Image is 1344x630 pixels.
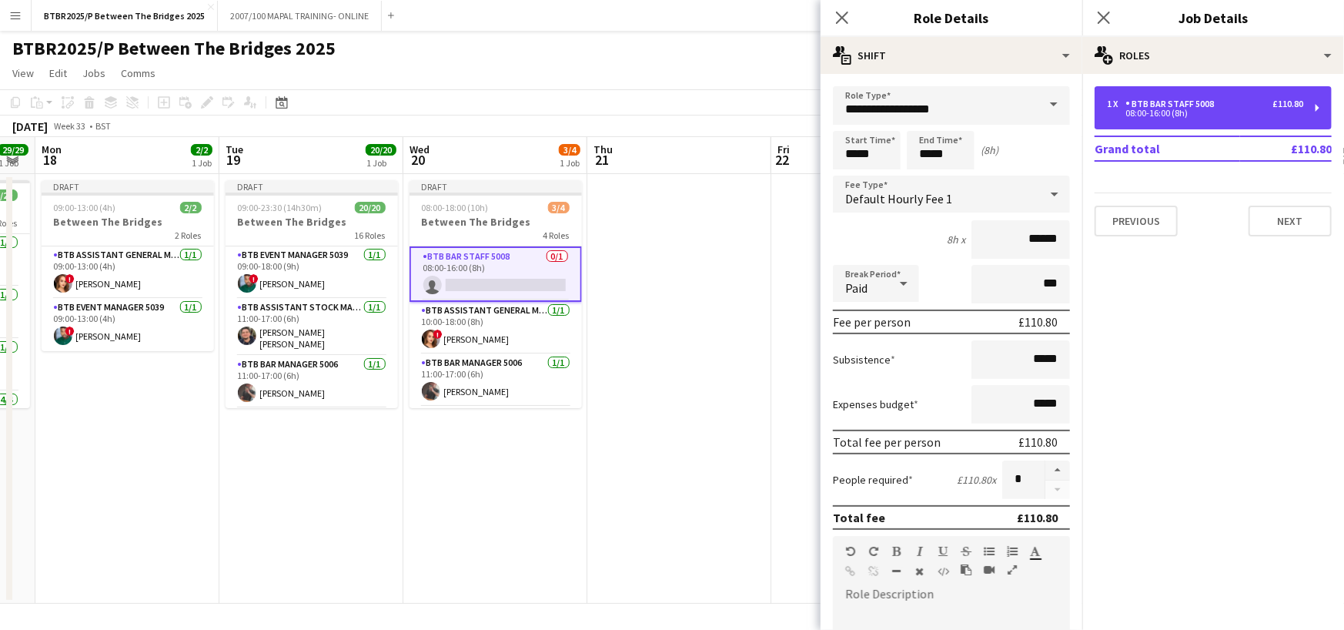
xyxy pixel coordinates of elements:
[961,545,971,558] button: Strikethrough
[1125,99,1220,109] div: BTB Bar Staff 5008
[845,280,868,296] span: Paid
[42,180,214,351] app-job-card: Draft09:00-13:00 (4h)2/2Between The Bridges2 RolesBTB Assistant General Manager 50061/109:00-13:0...
[32,1,218,31] button: BTBR2025/P Between The Bridges 2025
[226,180,398,408] app-job-card: Draft09:00-23:30 (14h30m)20/20Between The Bridges16 RolesBTB Event Manager 50391/109:00-18:00 (9h...
[1240,136,1332,161] td: £110.80
[42,215,214,229] h3: Between The Bridges
[65,327,75,336] span: !
[938,565,948,578] button: HTML Code
[226,246,398,299] app-card-role: BTB Event Manager 50391/109:00-18:00 (9h)![PERSON_NAME]
[226,299,398,356] app-card-role: BTB Assistant Stock Manager 50061/111:00-17:00 (6h)[PERSON_NAME] [PERSON_NAME]
[115,63,162,83] a: Comms
[1107,99,1125,109] div: 1 x
[6,63,40,83] a: View
[914,545,925,558] button: Italic
[1249,206,1332,236] button: Next
[1095,206,1178,236] button: Previous
[95,120,111,132] div: BST
[238,202,323,213] span: 09:00-23:30 (14h30m)
[821,37,1082,74] div: Shift
[833,353,895,367] label: Subsistence
[868,545,879,558] button: Redo
[1082,37,1344,74] div: Roles
[407,151,430,169] span: 20
[226,215,398,229] h3: Between The Bridges
[845,545,856,558] button: Undo
[39,151,62,169] span: 18
[1018,314,1058,330] div: £110.80
[1007,545,1018,558] button: Ordered List
[410,180,582,193] div: Draft
[192,157,212,169] div: 1 Job
[180,202,202,213] span: 2/2
[42,299,214,351] app-card-role: BTB Event Manager 50391/109:00-13:00 (4h)![PERSON_NAME]
[218,1,382,31] button: 2007/100 MAPAL TRAINING- ONLINE
[76,63,112,83] a: Jobs
[433,330,443,339] span: !
[984,564,995,576] button: Insert video
[1272,99,1303,109] div: £110.80
[957,473,996,487] div: £110.80 x
[410,180,582,408] app-job-card: Draft08:00-18:00 (10h)3/4Between The Bridges4 RolesBTB Bar Staff 50080/108:00-16:00 (8h) BTB Assi...
[410,215,582,229] h3: Between The Bridges
[1107,109,1303,117] div: 08:00-16:00 (8h)
[410,302,582,354] app-card-role: BTB Assistant General Manager 50061/110:00-18:00 (8h)![PERSON_NAME]
[1030,545,1041,558] button: Text Color
[559,144,580,156] span: 3/4
[54,202,116,213] span: 09:00-13:00 (4h)
[42,180,214,193] div: Draft
[914,565,925,578] button: Clear Formatting
[1018,434,1058,450] div: £110.80
[1095,136,1240,161] td: Grand total
[51,120,89,132] span: Week 33
[410,354,582,407] app-card-role: BTB Bar Manager 50061/111:00-17:00 (6h)[PERSON_NAME]
[947,233,965,246] div: 8h x
[226,142,243,156] span: Tue
[833,434,941,450] div: Total fee per person
[42,246,214,299] app-card-role: BTB Assistant General Manager 50061/109:00-13:00 (4h)![PERSON_NAME]
[833,314,911,330] div: Fee per person
[226,180,398,193] div: Draft
[984,545,995,558] button: Unordered List
[366,144,396,156] span: 20/20
[548,202,570,213] span: 3/4
[12,66,34,80] span: View
[82,66,105,80] span: Jobs
[176,230,202,241] span: 2 Roles
[833,510,885,525] div: Total fee
[543,230,570,241] span: 4 Roles
[223,151,243,169] span: 19
[961,564,971,576] button: Paste as plain text
[410,142,430,156] span: Wed
[775,151,790,169] span: 22
[1082,8,1344,28] h3: Job Details
[65,274,75,283] span: !
[12,37,336,60] h1: BTBR2025/P Between The Bridges 2025
[422,202,489,213] span: 08:00-18:00 (10h)
[938,545,948,558] button: Underline
[981,143,998,157] div: (8h)
[891,565,902,578] button: Horizontal Line
[366,157,396,169] div: 1 Job
[12,119,48,134] div: [DATE]
[560,157,580,169] div: 1 Job
[777,142,790,156] span: Fri
[43,63,73,83] a: Edit
[226,356,398,408] app-card-role: BTB Bar Manager 50061/111:00-17:00 (6h)[PERSON_NAME]
[42,142,62,156] span: Mon
[833,473,913,487] label: People required
[833,397,918,411] label: Expenses budget
[593,142,613,156] span: Thu
[1017,510,1058,525] div: £110.80
[249,274,259,283] span: !
[821,8,1082,28] h3: Role Details
[191,144,212,156] span: 2/2
[355,202,386,213] span: 20/20
[1045,461,1070,481] button: Increase
[591,151,613,169] span: 21
[355,230,386,241] span: 16 Roles
[410,246,582,302] app-card-role: BTB Bar Staff 50080/108:00-16:00 (8h)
